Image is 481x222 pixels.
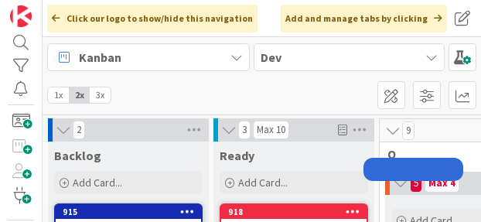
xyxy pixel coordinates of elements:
[56,205,201,219] div: 915
[228,207,367,217] div: 918
[257,126,285,134] div: Max 10
[402,121,414,140] span: 9
[79,48,121,67] span: Kanban
[47,5,258,32] div: Click our logo to show/hide this navigation
[261,50,281,65] b: Dev
[281,5,447,32] div: Add and manage tabs by clicking
[238,176,288,190] span: Add Card...
[221,205,367,219] div: 918
[410,174,422,193] span: 5
[73,121,85,139] span: 2
[238,121,251,139] span: 3
[10,5,32,27] img: Visit kanbanzone.com
[69,87,90,103] span: 2x
[220,148,254,163] span: Ready
[73,176,122,190] span: Add Card...
[90,87,111,103] span: 3x
[54,148,101,163] span: Backlog
[63,207,201,217] div: 915
[48,87,69,103] span: 1x
[428,179,455,187] div: Max 4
